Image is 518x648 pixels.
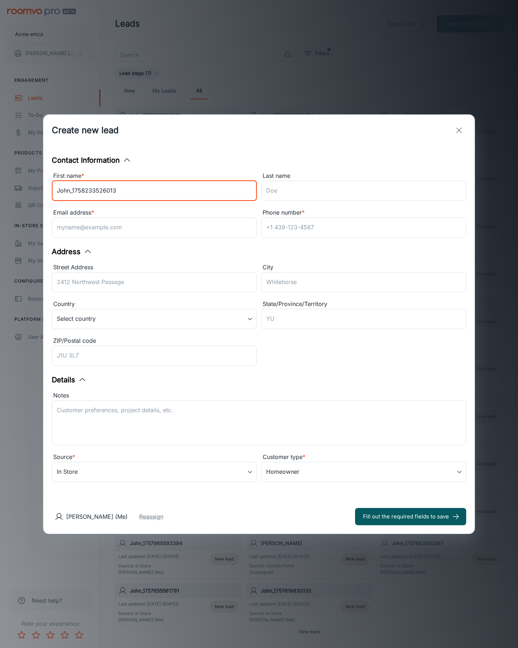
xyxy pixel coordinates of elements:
button: Details [52,374,87,385]
div: Source [52,453,257,462]
button: Address [52,246,92,257]
div: Street Address [52,263,257,272]
h1: Create new lead [52,124,119,137]
div: Homeowner [261,462,466,482]
input: J1U 3L7 [52,346,257,366]
div: State/Province/Territory [261,300,466,309]
div: Notes [52,391,466,400]
div: Customer type [261,453,466,462]
input: myname@example.com [52,217,257,238]
input: +1 439-123-4567 [261,217,466,238]
input: Whitehorse [261,272,466,292]
p: [PERSON_NAME] (Me) [66,512,128,521]
input: 2412 Northwest Passage [52,272,257,292]
div: ZIP/Postal code [52,336,257,346]
div: City [261,263,466,272]
button: exit [452,123,466,138]
div: First name [52,171,257,181]
div: Email address [52,208,257,217]
input: Doe [261,181,466,201]
div: Last name [261,171,466,181]
button: Contact Information [52,155,131,166]
input: YU [261,309,466,329]
div: Country [52,300,257,309]
input: John [52,181,257,201]
button: Reassign [139,512,163,521]
div: Phone number [261,208,466,217]
div: In Store [52,462,257,482]
div: Select country [52,309,257,329]
button: Fill out the required fields to save [355,508,466,525]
